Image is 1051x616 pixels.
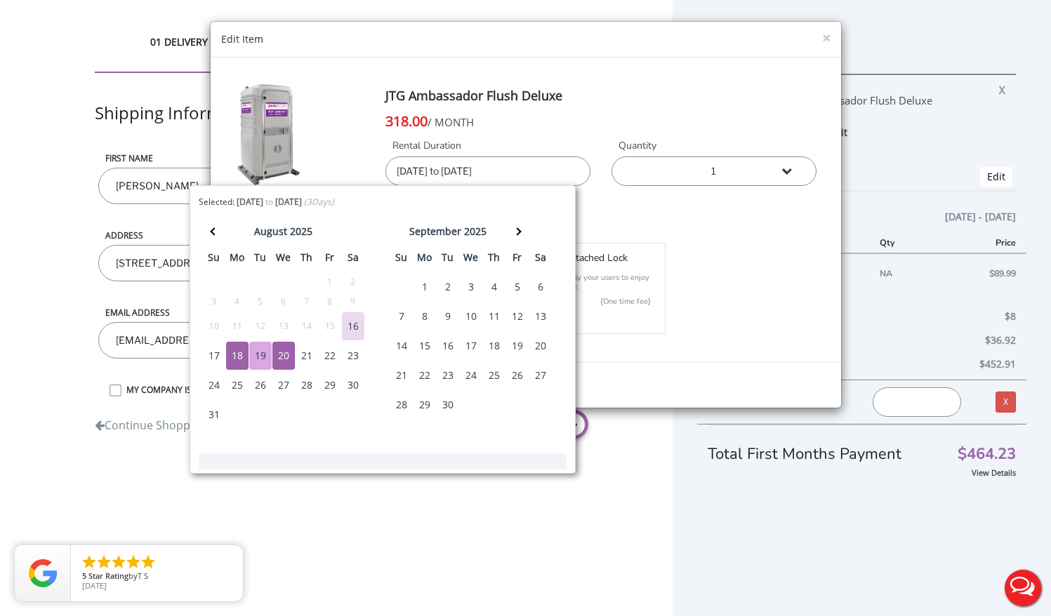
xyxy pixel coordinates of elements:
span: 3 [307,196,312,208]
div: 2 [342,274,364,290]
p: Allow only your users to enjoy you potty. [544,273,659,291]
div: 8 [319,294,341,309]
th: mo [413,248,436,273]
div: 18 [226,342,249,370]
p: {One time fee} [581,295,652,309]
li:  [81,554,98,570]
div: 4 [226,294,249,309]
div: 7 [390,302,413,330]
label: Quantity [612,139,817,153]
div: 1 [414,273,436,301]
div: 10 [203,319,225,334]
div: 5 [506,273,529,301]
div: 25 [483,361,505,389]
li:  [95,554,112,570]
div: Edit Item [221,32,831,46]
span: 5 [82,570,86,581]
span: Star Rating [88,570,128,581]
span: / MONTH [428,115,474,129]
span: to [265,196,273,208]
th: fr [505,248,529,273]
div: 22 [319,342,341,370]
div: 26 [506,361,529,389]
div: 9 [437,302,459,330]
div: 24 [460,361,482,389]
div: 2 [437,273,459,301]
div: august [254,222,287,241]
div: 3 [460,273,482,301]
div: 15 [319,319,341,334]
div: september [409,222,461,241]
div: 16 [437,332,459,360]
div: 13 [272,319,295,334]
div: 17 [203,342,225,370]
input: Delivery Date | Pick up Date [385,156,590,186]
div: 22 [414,361,436,389]
div: 17 [460,332,482,360]
div: 8 [414,302,436,330]
div: 23 [342,342,364,370]
div: 27 [529,361,552,389]
div: 26 [249,371,272,399]
th: th [295,248,318,273]
span: Selected: [199,196,234,208]
div: 27 [272,371,295,399]
div: 2025 [464,222,487,241]
th: fr [318,248,341,273]
div: 318.00 [385,110,817,133]
div: 11 [483,302,505,330]
h4: JTG Ambassador Flush Deluxe [385,82,817,110]
div: 14 [296,319,318,334]
button: Live Chat [995,560,1051,616]
div: 12 [249,319,272,334]
div: 12 [506,302,529,330]
span: [DATE] [82,580,107,591]
div: 4 [483,273,505,301]
li:  [140,554,157,570]
th: we [272,248,295,273]
div: 23 [437,361,459,389]
div: 7 [296,294,318,309]
div: 10 [460,302,482,330]
div: 31 [203,401,225,429]
div: 1 [319,274,341,290]
span: T S [138,570,148,581]
div: 13 [529,302,552,330]
img: Review Rating [29,559,57,587]
div: 14 [390,332,413,360]
th: mo [225,248,249,273]
li:  [110,554,127,570]
div: 19 [249,342,272,370]
th: sa [529,248,552,273]
li:  [125,554,142,570]
div: 24 [203,371,225,399]
th: th [482,248,505,273]
b: [DATE] [275,196,302,208]
div: 2025 [290,222,312,241]
th: tu [249,248,272,273]
div: 29 [414,391,436,419]
h5: Attached lock [565,253,673,263]
div: 18 [483,332,505,360]
div: 9 [342,294,364,309]
div: 29 [319,371,341,399]
div: 6 [529,273,552,301]
div: 3 [203,294,225,309]
div: 30 [342,371,364,399]
div: 21 [390,361,413,389]
b: [DATE] [237,196,263,208]
span: by [82,572,232,582]
div: 16 [342,312,364,340]
div: 25 [226,371,249,399]
th: we [459,248,482,273]
div: 6 [272,294,295,309]
div: 5 [249,294,272,309]
div: 20 [529,332,552,360]
th: su [390,248,413,273]
div: 30 [437,391,459,419]
div: 19 [506,332,529,360]
div: 11 [226,319,249,334]
div: 21 [296,342,318,370]
div: 28 [296,371,318,399]
i: ( Days) [304,196,334,208]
